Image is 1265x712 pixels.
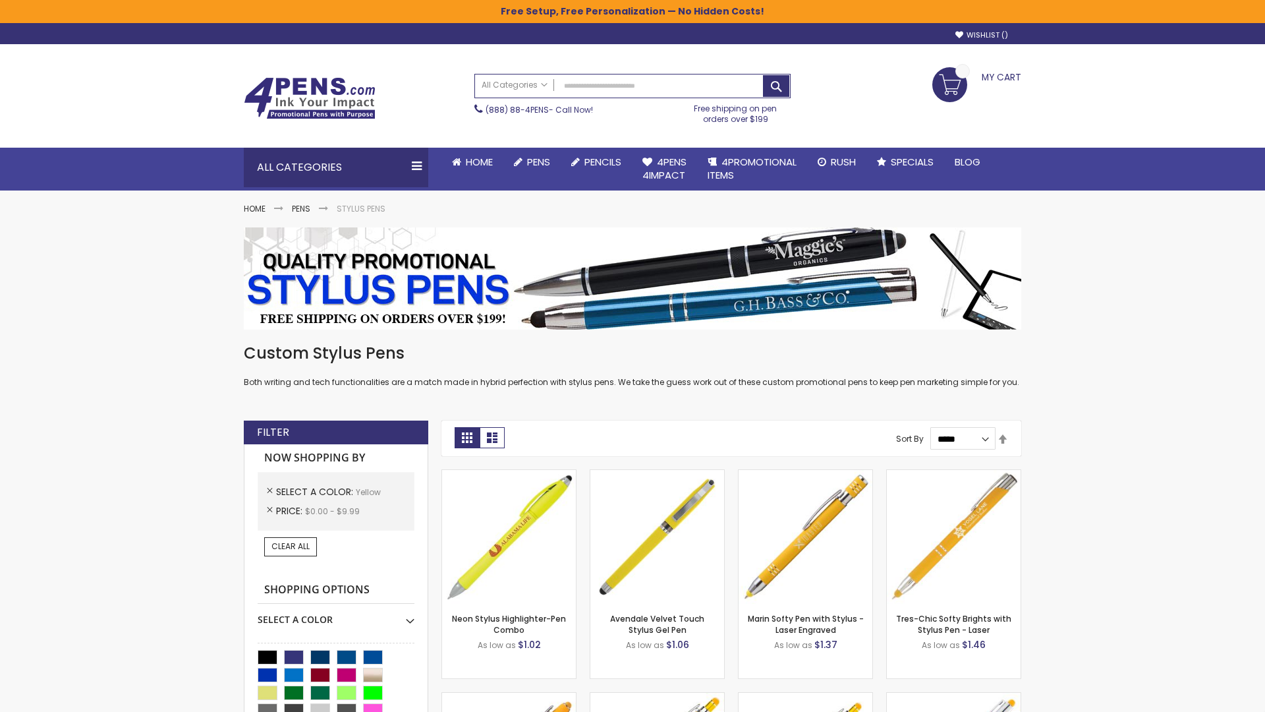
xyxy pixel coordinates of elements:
[478,639,516,651] span: As low as
[452,613,566,635] a: Neon Stylus Highlighter-Pen Combo
[922,639,960,651] span: As low as
[896,613,1011,635] a: Tres-Chic Softy Brights with Stylus Pen - Laser
[708,155,797,182] span: 4PROMOTIONAL ITEMS
[590,692,724,703] a: Phoenix Softy Brights with Stylus Pen - Laser-Yellow
[441,148,503,177] a: Home
[244,148,428,187] div: All Categories
[944,148,991,177] a: Blog
[503,148,561,177] a: Pens
[264,537,317,556] a: Clear All
[244,203,266,214] a: Home
[831,155,856,169] span: Rush
[814,638,837,651] span: $1.37
[244,343,1021,364] h1: Custom Stylus Pens
[626,639,664,651] span: As low as
[955,30,1008,40] a: Wishlist
[482,80,548,90] span: All Categories
[666,638,689,651] span: $1.06
[590,469,724,481] a: Avendale Velvet Touch Stylus Gel Pen-Yellow
[561,148,632,177] a: Pencils
[244,77,376,119] img: 4Pens Custom Pens and Promotional Products
[807,148,866,177] a: Rush
[271,541,310,552] span: Clear All
[610,613,704,635] a: Avendale Velvet Touch Stylus Gel Pen
[305,506,360,517] span: $0.00 - $9.99
[258,604,414,626] div: Select A Color
[887,692,1021,703] a: Tres-Chic Softy with Stylus Top Pen - ColorJet-Yellow
[642,155,687,182] span: 4Pens 4impact
[681,98,791,125] div: Free shipping on pen orders over $199
[466,155,493,169] span: Home
[527,155,550,169] span: Pens
[739,470,872,604] img: Marin Softy Pen with Stylus - Laser Engraved-Yellow
[891,155,934,169] span: Specials
[257,425,289,440] strong: Filter
[887,470,1021,604] img: Tres-Chic Softy Brights with Stylus Pen - Laser-Yellow
[276,485,356,498] span: Select A Color
[475,74,554,96] a: All Categories
[276,504,305,518] span: Price
[866,148,944,177] a: Specials
[486,104,593,115] span: - Call Now!
[442,692,576,703] a: Ellipse Softy Brights with Stylus Pen - Laser-Yellow
[584,155,621,169] span: Pencils
[962,638,986,651] span: $1.46
[748,613,864,635] a: Marin Softy Pen with Stylus - Laser Engraved
[258,444,414,472] strong: Now Shopping by
[887,469,1021,481] a: Tres-Chic Softy Brights with Stylus Pen - Laser-Yellow
[244,343,1021,388] div: Both writing and tech functionalities are a match made in hybrid perfection with stylus pens. We ...
[739,692,872,703] a: Phoenix Softy Brights Gel with Stylus Pen - Laser-Yellow
[292,203,310,214] a: Pens
[356,487,381,498] span: Yellow
[632,148,697,191] a: 4Pens4impact
[896,433,924,444] label: Sort By
[486,104,549,115] a: (888) 88-4PENS
[774,639,812,651] span: As low as
[258,576,414,605] strong: Shopping Options
[518,638,541,651] span: $1.02
[590,470,724,604] img: Avendale Velvet Touch Stylus Gel Pen-Yellow
[442,470,576,604] img: Neon Stylus Highlighter-Pen Combo-Yellow
[955,155,980,169] span: Blog
[739,469,872,481] a: Marin Softy Pen with Stylus - Laser Engraved-Yellow
[442,469,576,481] a: Neon Stylus Highlighter-Pen Combo-Yellow
[244,227,1021,330] img: Stylus Pens
[337,203,385,214] strong: Stylus Pens
[455,427,480,448] strong: Grid
[697,148,807,191] a: 4PROMOTIONALITEMS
